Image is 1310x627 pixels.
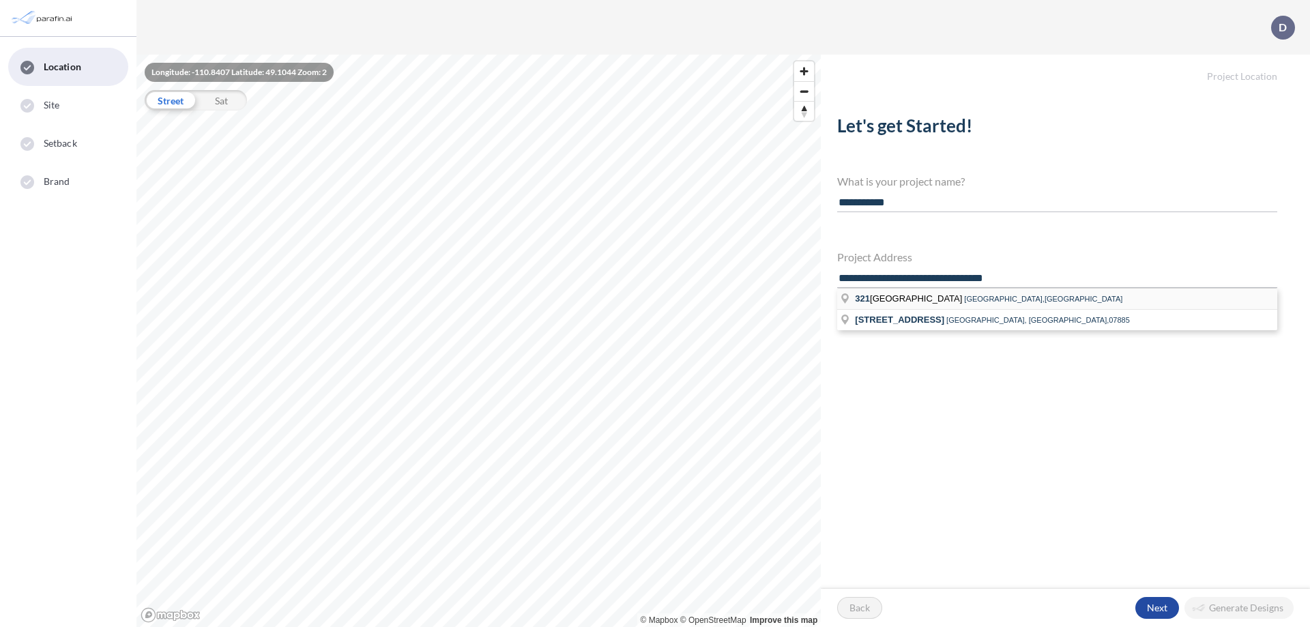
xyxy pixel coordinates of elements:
a: Mapbox homepage [141,607,201,623]
div: Sat [196,90,247,111]
h4: Project Address [837,250,1277,263]
span: [GEOGRAPHIC_DATA],[GEOGRAPHIC_DATA] [964,295,1122,303]
img: Parafin [10,5,76,31]
a: Improve this map [750,615,817,625]
span: Location [44,60,81,74]
a: Mapbox [641,615,678,625]
div: Street [145,90,196,111]
p: Next [1147,601,1167,615]
h4: What is your project name? [837,175,1277,188]
span: Setback [44,136,77,150]
h2: Let's get Started! [837,115,1277,142]
span: Site [44,98,59,112]
span: [GEOGRAPHIC_DATA] [855,293,964,304]
canvas: Map [136,55,821,627]
h5: Project Location [821,55,1310,83]
button: Zoom in [794,61,814,81]
button: Reset bearing to north [794,101,814,121]
button: Zoom out [794,81,814,101]
div: Longitude: -110.8407 Latitude: 49.1044 Zoom: 2 [145,63,334,82]
span: [GEOGRAPHIC_DATA], [GEOGRAPHIC_DATA],07885 [946,316,1130,324]
button: Next [1135,597,1179,619]
span: Reset bearing to north [794,102,814,121]
span: [STREET_ADDRESS] [855,315,944,325]
a: OpenStreetMap [680,615,746,625]
span: Zoom out [794,82,814,101]
p: D [1279,21,1287,33]
span: Brand [44,175,70,188]
span: 321 [855,293,870,304]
